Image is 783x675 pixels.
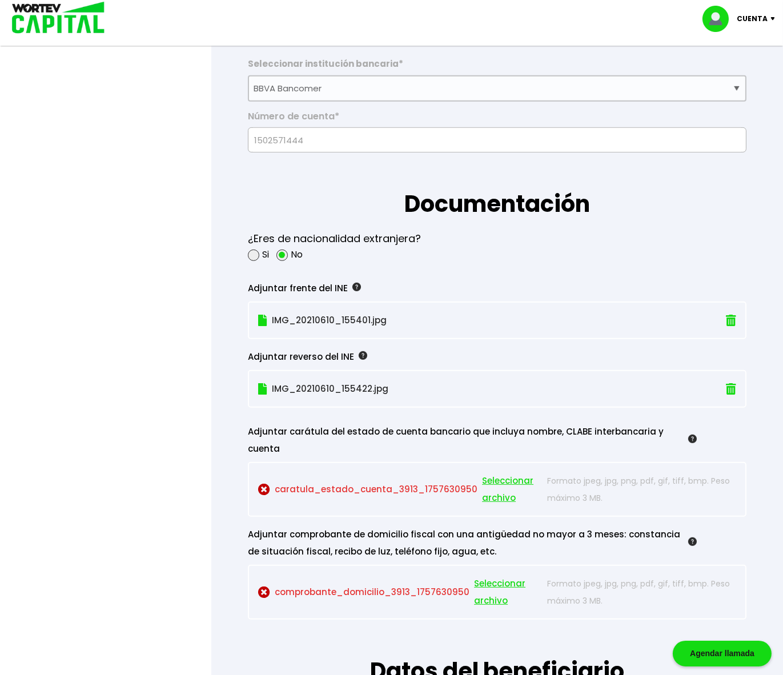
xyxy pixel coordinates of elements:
[258,383,267,395] img: file.874bbc9e.svg
[253,128,741,152] input: 10 dígitos
[768,17,783,21] img: icon-down
[248,348,697,365] div: Adjuntar reverso del INE
[262,247,269,262] label: Si
[726,315,736,327] img: trash.f49e7519.svg
[673,641,772,666] div: Agendar llamada
[726,383,736,395] img: trash.f49e7519.svg
[258,380,660,397] p: IMG_20210610_155422.jpg
[248,111,746,128] label: Número de cuenta
[352,283,361,291] img: gfR76cHglkPwleuBLjWdxeZVvX9Wp6JBDmjRYY8JYDQn16A2ICN00zLTgIroGa6qie5tIuWH7V3AapTKqzv+oMZsGfMUqL5JM...
[248,230,421,247] p: ¿Eres de nacionalidad extranjera?
[547,575,736,609] p: Formato jpeg, jpg, png, pdf, gif, tiff, bmp. Peso máximo 3 MB.
[688,435,697,443] img: gfR76cHglkPwleuBLjWdxeZVvX9Wp6JBDmjRYY8JYDQn16A2ICN00zLTgIroGa6qie5tIuWH7V3AapTKqzv+oMZsGfMUqL5JM...
[291,247,303,262] label: No
[474,575,541,609] span: Seleccionar archivo
[248,423,697,457] div: Adjuntar carátula del estado de cuenta bancario que incluya nombre, CLABE interbancaria y cuenta
[248,152,746,221] h1: Documentación
[258,575,541,609] p: comprobante_domicilio_3913_1757630950
[258,312,660,329] p: IMG_20210610_155401.jpg
[258,586,270,598] img: cross-circle.ce22fdcf.svg
[737,10,768,27] p: Cuenta
[258,484,270,496] img: cross-circle.ce22fdcf.svg
[258,315,267,327] img: file.874bbc9e.svg
[248,280,697,297] div: Adjuntar frente del INE
[359,351,367,360] img: gfR76cHglkPwleuBLjWdxeZVvX9Wp6JBDmjRYY8JYDQn16A2ICN00zLTgIroGa6qie5tIuWH7V3AapTKqzv+oMZsGfMUqL5JM...
[547,472,736,507] p: Formato jpeg, jpg, png, pdf, gif, tiff, bmp. Peso máximo 3 MB.
[248,58,746,75] label: Seleccionar institución bancaria
[258,472,541,507] p: caratula_estado_cuenta_3913_1757630950
[248,526,697,560] div: Adjuntar comprobante de domicilio fiscal con una antigüedad no mayor a 3 meses: constancia de sit...
[688,537,697,546] img: gfR76cHglkPwleuBLjWdxeZVvX9Wp6JBDmjRYY8JYDQn16A2ICN00zLTgIroGa6qie5tIuWH7V3AapTKqzv+oMZsGfMUqL5JM...
[702,6,737,32] img: profile-image
[482,472,541,507] span: Seleccionar archivo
